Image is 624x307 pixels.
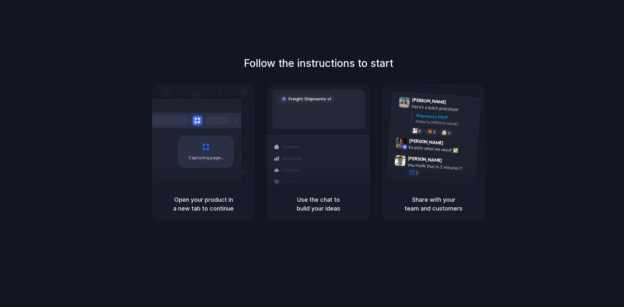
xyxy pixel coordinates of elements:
[444,158,457,165] span: 9:47 AM
[445,140,459,148] span: 9:42 AM
[416,112,476,123] div: Shipments MVP
[433,130,435,134] span: 5
[419,129,421,133] span: 8
[411,103,476,114] div: Here's a quick prototype
[415,119,475,128] div: Added by [PERSON_NAME]
[275,195,362,213] h5: Use the chat to build your ideas
[442,130,447,135] div: 🤯
[448,131,450,135] span: 3
[407,161,472,172] div: you made that in 5 minutes?!
[408,155,442,164] span: [PERSON_NAME]
[244,56,393,71] h1: Follow the instructions to start
[289,96,331,102] span: Freight Shipments v1
[160,195,247,213] h5: Open your product in a new tab to continue
[409,144,474,155] div: Exactly what we need! ✅
[409,137,443,147] span: [PERSON_NAME]
[390,195,477,213] h5: Share with your team and customers
[448,99,461,107] span: 9:41 AM
[412,96,446,106] span: [PERSON_NAME]
[188,155,225,161] span: Capturing page
[416,171,418,175] span: 1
